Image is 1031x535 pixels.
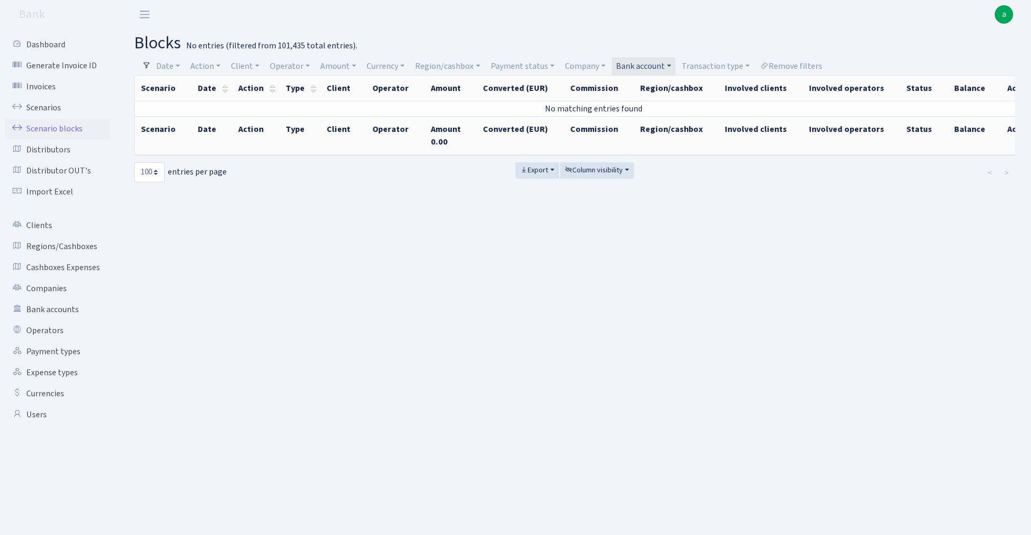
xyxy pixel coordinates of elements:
[186,41,357,51] div: No entries (filtered from 101,435 total entries).
[279,116,320,155] th: Type
[900,116,948,155] th: Status
[316,57,360,75] a: Amount
[424,116,477,155] th: Amount 0.00
[5,236,110,257] a: Regions/Cashboxes
[520,165,548,176] span: Export
[634,116,719,155] th: Region/cashbox
[803,76,900,101] th: Involved operators
[564,116,634,155] th: Commission
[5,404,110,425] a: Users
[232,116,279,155] th: Action
[191,76,232,101] th: Date : activate to sort column ascending
[279,76,320,101] th: Type : activate to sort column ascending
[232,76,279,101] th: Action : activate to sort column ascending
[5,383,110,404] a: Currencies
[5,34,110,55] a: Dashboard
[756,57,826,75] a: Remove filters
[5,362,110,383] a: Expense types
[515,162,559,179] button: Export
[5,55,110,76] a: Generate Invoice ID
[5,215,110,236] a: Clients
[612,57,675,75] a: Bank account
[5,160,110,181] a: Distributor OUT's
[5,278,110,299] a: Companies
[5,181,110,202] a: Import Excel
[5,257,110,278] a: Cashboxes Expenses
[565,165,623,176] span: Column visibility
[186,57,225,75] a: Action
[424,76,477,101] th: Amount
[803,116,900,155] th: Involved operators
[560,162,634,179] button: Column visibility
[320,76,366,101] th: Client
[719,116,803,155] th: Involved clients
[564,76,634,101] th: Commission
[152,57,184,75] a: Date
[191,116,232,155] th: Date
[134,31,181,55] span: blocks
[487,57,559,75] a: Payment status
[678,57,754,75] a: Transaction type
[266,57,314,75] a: Operator
[5,76,110,97] a: Invoices
[995,5,1013,24] a: a
[366,76,424,101] th: Operator
[411,57,484,75] a: Region/cashbox
[320,116,366,155] th: Client
[561,57,610,75] a: Company
[900,76,948,101] th: Status
[5,118,110,139] a: Scenario blocks
[477,116,564,155] th: Converted (EUR)
[5,139,110,160] a: Distributors
[134,162,227,182] label: entries per page
[5,97,110,118] a: Scenarios
[362,57,409,75] a: Currency
[948,76,1001,101] th: Balance
[719,76,803,101] th: Involved clients
[5,341,110,362] a: Payment types
[5,320,110,341] a: Operators
[5,299,110,320] a: Bank accounts
[135,76,191,101] th: Scenario
[366,116,424,155] th: Operator
[134,162,165,182] select: entries per page
[477,76,564,101] th: Converted (EUR)
[227,57,264,75] a: Client
[634,76,719,101] th: Region/cashbox
[948,116,1001,155] th: Balance
[135,116,191,155] th: Scenario
[132,6,158,23] button: Toggle navigation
